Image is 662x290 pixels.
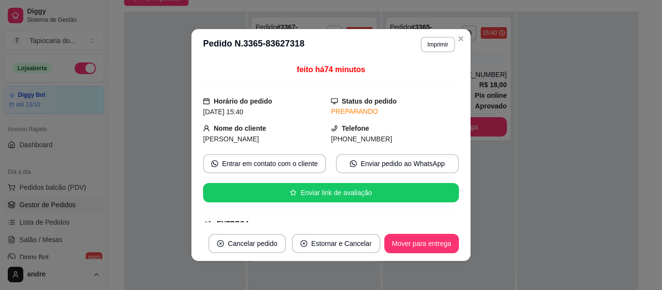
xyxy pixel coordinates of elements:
[214,124,266,132] strong: Nome do cliente
[203,108,243,116] span: [DATE] 15:40
[331,98,338,105] span: desktop
[214,97,272,105] strong: Horário do pedido
[331,107,459,117] div: PREPARANDO
[292,234,380,253] button: close-circleEstornar e Cancelar
[331,135,392,143] span: [PHONE_NUMBER]
[421,37,455,52] button: Imprimir
[217,219,250,229] div: ENTREGA
[297,65,365,74] span: feito há 74 minutos
[350,160,357,167] span: whats-app
[336,154,459,173] button: whats-appEnviar pedido ao WhatsApp
[203,125,210,132] span: user
[203,98,210,105] span: calendar
[300,240,307,247] span: close-circle
[453,31,469,46] button: Close
[203,37,304,52] h3: Pedido N. 3365-83627318
[342,124,369,132] strong: Telefone
[217,240,224,247] span: close-circle
[290,189,297,196] span: star
[203,135,259,143] span: [PERSON_NAME]
[342,97,397,105] strong: Status do pedido
[331,125,338,132] span: phone
[203,183,459,202] button: starEnviar link de avaliação
[203,154,326,173] button: whats-appEntrar em contato com o cliente
[211,160,218,167] span: whats-app
[384,234,459,253] button: Mover para entrega
[208,234,286,253] button: close-circleCancelar pedido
